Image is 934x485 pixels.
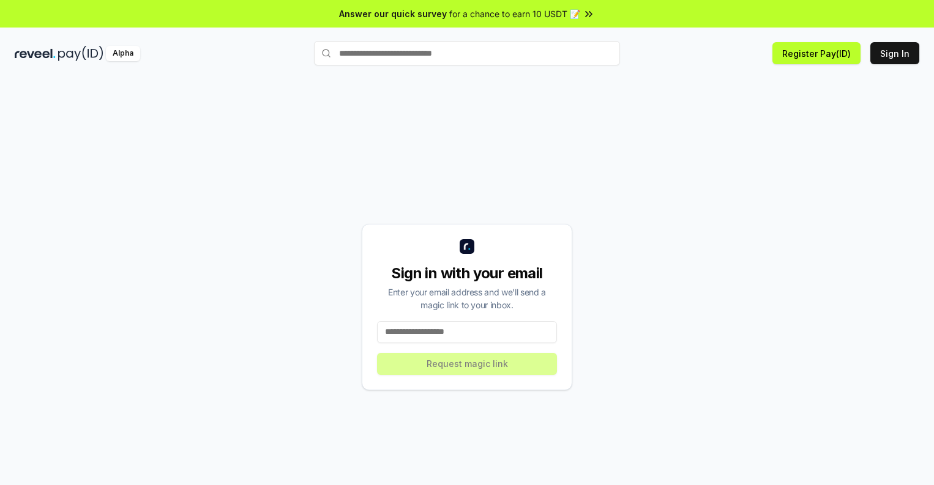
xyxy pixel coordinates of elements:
img: pay_id [58,46,103,61]
button: Sign In [870,42,919,64]
img: logo_small [460,239,474,254]
div: Enter your email address and we’ll send a magic link to your inbox. [377,286,557,311]
span: Answer our quick survey [339,7,447,20]
button: Register Pay(ID) [772,42,861,64]
div: Alpha [106,46,140,61]
div: Sign in with your email [377,264,557,283]
span: for a chance to earn 10 USDT 📝 [449,7,580,20]
img: reveel_dark [15,46,56,61]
